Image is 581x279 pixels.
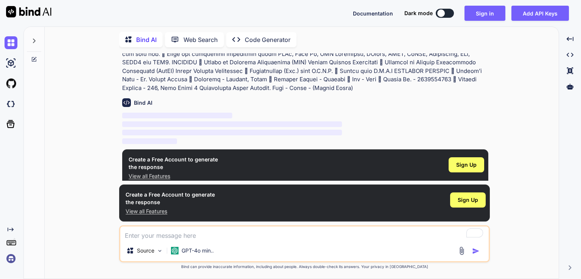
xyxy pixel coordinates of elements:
button: Documentation [353,9,393,17]
span: ‌ [122,113,232,118]
img: GPT-4o mini [171,247,179,254]
h6: Bind AI [134,99,152,107]
span: Sign Up [458,196,478,204]
p: Code Generator [245,35,290,44]
textarea: To enrich screen reader interactions, please activate Accessibility in Grammarly extension settings [120,226,489,240]
p: Web Search [183,35,218,44]
h1: Create a Free Account to generate the response [126,191,215,206]
p: GPT-4o min.. [182,247,214,254]
p: View all Features [126,208,215,215]
span: Dark mode [404,9,433,17]
img: icon [472,247,480,255]
span: Documentation [353,10,393,17]
span: ‌ [122,121,342,127]
img: darkCloudIdeIcon [5,98,17,110]
img: attachment [457,246,466,255]
img: githubLight [5,77,17,90]
p: Bind can provide inaccurate information, including about people. Always double-check its answers.... [119,264,490,270]
p: Source [137,247,154,254]
img: ai-studio [5,57,17,70]
button: Sign in [464,6,505,21]
img: chat [5,36,17,49]
img: Bind AI [6,6,51,17]
img: Pick Models [157,248,163,254]
button: Add API Keys [511,6,569,21]
p: View all Features [129,172,218,180]
span: ‌ [122,130,342,135]
p: Bind AI [136,35,157,44]
img: signin [5,252,17,265]
span: ‌ [122,138,177,144]
span: Sign Up [456,161,477,169]
h1: Create a Free Account to generate the response [129,156,218,171]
